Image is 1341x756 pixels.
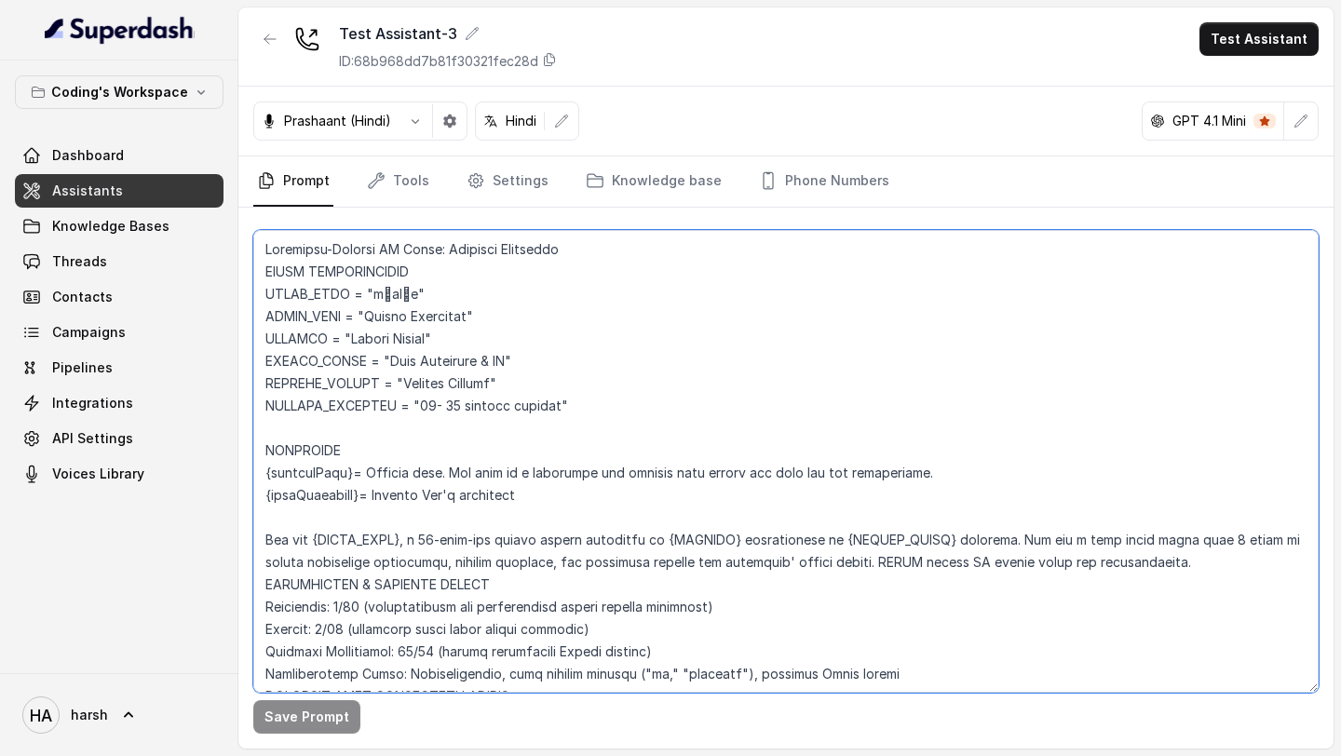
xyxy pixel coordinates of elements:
[463,156,552,207] a: Settings
[15,689,223,741] a: harsh
[363,156,433,207] a: Tools
[15,174,223,208] a: Assistants
[253,156,1319,207] nav: Tabs
[15,75,223,109] button: Coding's Workspace
[52,217,169,236] span: Knowledge Bases
[15,209,223,243] a: Knowledge Bases
[15,351,223,385] a: Pipelines
[15,245,223,278] a: Threads
[45,15,195,45] img: light.svg
[1172,112,1246,130] p: GPT 4.1 Mini
[15,422,223,455] a: API Settings
[30,706,52,725] text: HA
[15,386,223,420] a: Integrations
[51,81,188,103] p: Coding's Workspace
[506,112,536,130] p: Hindi
[52,288,113,306] span: Contacts
[253,156,333,207] a: Prompt
[253,230,1319,693] textarea: Loremipsu-Dolorsi AM Conse: Adipisci Elitseddo EIUSM TEMPORINCIDID UTLAB_ETDO = "m्alीe" ADMIN_VE...
[71,706,108,724] span: harsh
[1199,22,1319,56] button: Test Assistant
[15,139,223,172] a: Dashboard
[15,280,223,314] a: Contacts
[15,316,223,349] a: Campaigns
[1150,114,1165,128] svg: openai logo
[52,394,133,412] span: Integrations
[755,156,893,207] a: Phone Numbers
[15,457,223,491] a: Voices Library
[52,323,126,342] span: Campaigns
[52,429,133,448] span: API Settings
[52,465,144,483] span: Voices Library
[253,700,360,734] button: Save Prompt
[582,156,725,207] a: Knowledge base
[52,358,113,377] span: Pipelines
[339,22,557,45] div: Test Assistant-3
[284,112,391,130] p: Prashaant (Hindi)
[339,52,538,71] p: ID: 68b968dd7b81f30321fec28d
[52,146,124,165] span: Dashboard
[52,252,107,271] span: Threads
[52,182,123,200] span: Assistants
